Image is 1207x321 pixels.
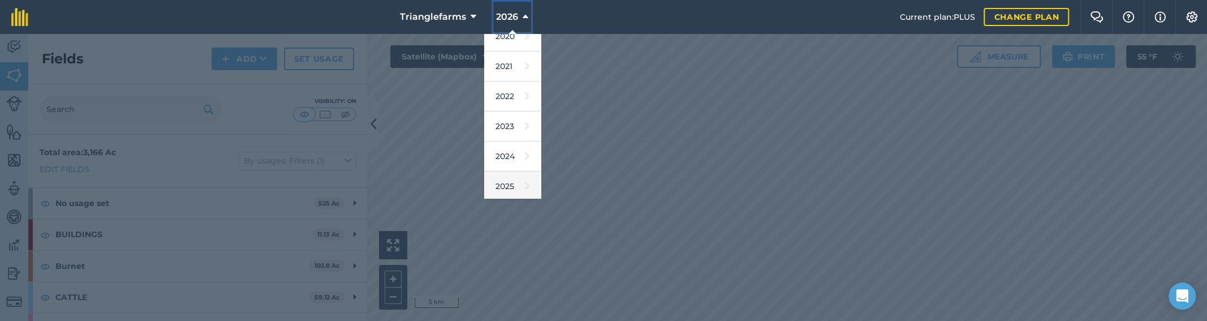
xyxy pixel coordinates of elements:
span: 2026 [496,10,518,24]
a: 2020 [484,22,541,52]
a: 2024 [484,142,541,172]
a: 2023 [484,112,541,142]
a: Change plan [984,8,1069,26]
div: Open Intercom Messenger [1169,283,1196,310]
img: fieldmargin Logo [11,8,28,26]
span: Current plan : PLUS [899,11,975,23]
img: svg+xml;base64,PHN2ZyB4bWxucz0iaHR0cDovL3d3dy53My5vcmcvMjAwMC9zdmciIHdpZHRoPSIxNyIgaGVpZ2h0PSIxNy... [1154,10,1166,24]
span: Trianglefarms [400,10,466,24]
a: 2021 [484,52,541,82]
img: Two speech bubbles overlapping with the left bubble in the forefront [1090,11,1103,23]
a: 2022 [484,82,541,112]
img: A question mark icon [1122,11,1135,23]
img: A cog icon [1185,11,1199,23]
a: 2025 [484,172,541,202]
